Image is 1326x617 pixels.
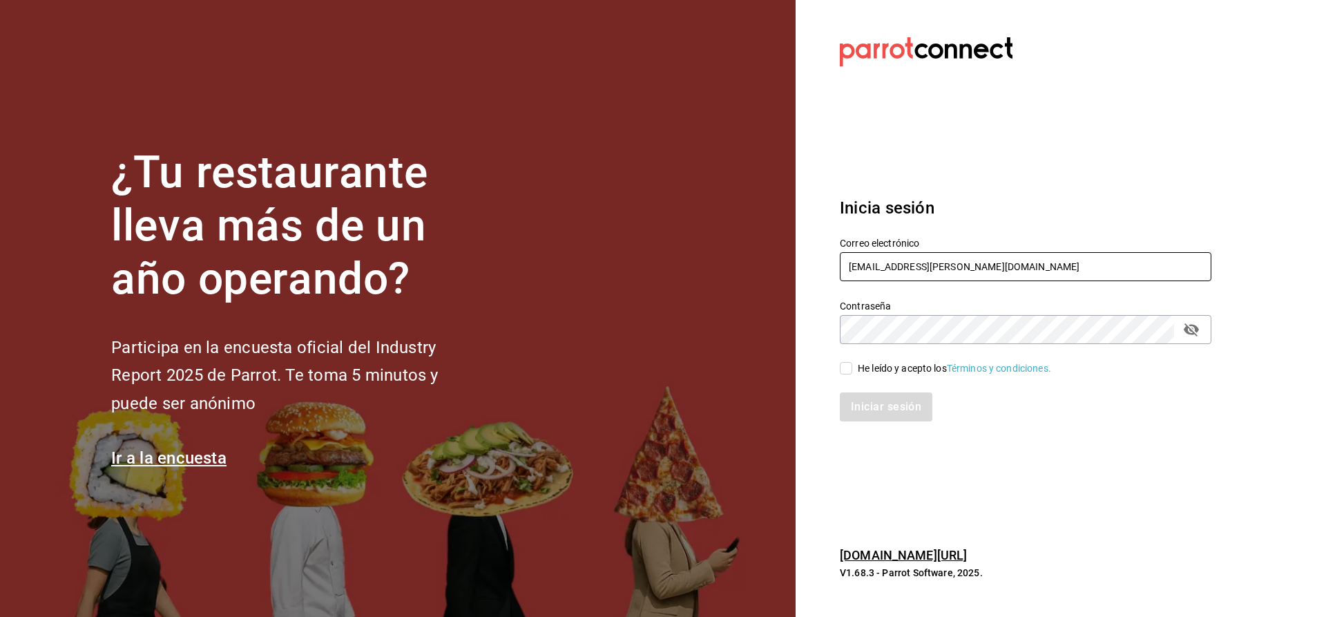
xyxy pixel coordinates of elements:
[111,146,484,305] h1: ¿Tu restaurante lleva más de un año operando?
[840,301,1211,311] label: Contraseña
[111,334,484,418] h2: Participa en la encuesta oficial del Industry Report 2025 de Parrot. Te toma 5 minutos y puede se...
[947,363,1051,374] a: Términos y condiciones.
[840,566,1211,580] p: V1.68.3 - Parrot Software, 2025.
[840,196,1211,220] h3: Inicia sesión
[840,548,967,562] a: [DOMAIN_NAME][URL]
[1180,318,1203,341] button: passwordField
[840,252,1211,281] input: Ingresa tu correo electrónico
[111,448,227,468] a: Ir a la encuesta
[840,238,1211,248] label: Correo electrónico
[858,361,1051,376] div: He leído y acepto los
